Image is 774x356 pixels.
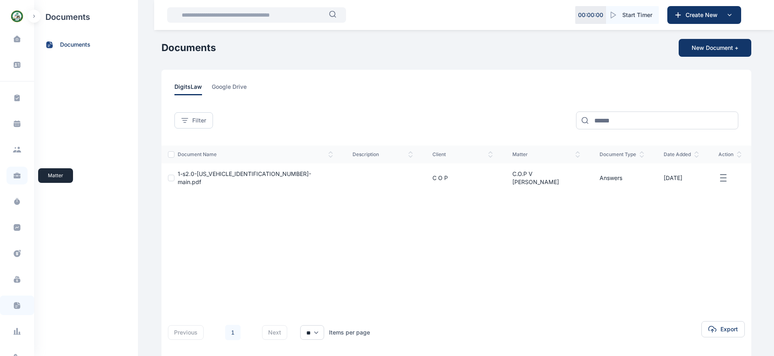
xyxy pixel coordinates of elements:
[512,151,580,158] span: matter
[606,6,659,24] button: Start Timer
[622,11,652,19] span: Start Timer
[654,163,709,193] td: [DATE]
[225,325,241,340] a: 1
[682,11,725,19] span: Create New
[60,41,90,49] span: documents
[423,163,503,193] td: C O P
[664,151,699,158] span: date added
[720,325,738,333] span: Export
[212,83,256,95] a: google drive
[174,83,212,95] a: digitsLaw
[212,83,247,95] span: google drive
[34,34,138,56] a: documents
[600,151,644,158] span: document type
[353,151,413,158] span: description
[244,327,256,338] li: 下一页
[210,327,221,338] li: 上一页
[329,328,370,337] div: Items per page
[679,39,751,57] button: New Document +
[168,325,204,340] button: previous
[174,112,213,129] button: Filter
[161,41,216,54] h1: Documents
[718,151,742,158] span: action
[578,11,603,19] p: 00 : 00 : 00
[503,163,590,193] td: C.O.P V [PERSON_NAME]
[174,163,343,193] td: 1-s2.0-[US_VEHICLE_IDENTIFICATION_NUMBER]-main.pdf
[667,6,741,24] button: Create New
[590,163,654,193] td: Answers
[225,324,241,341] li: 1
[174,83,202,95] span: digitsLaw
[192,116,206,124] span: Filter
[432,151,493,158] span: client
[178,151,333,158] span: document name
[262,325,287,340] button: next
[701,321,745,337] button: Export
